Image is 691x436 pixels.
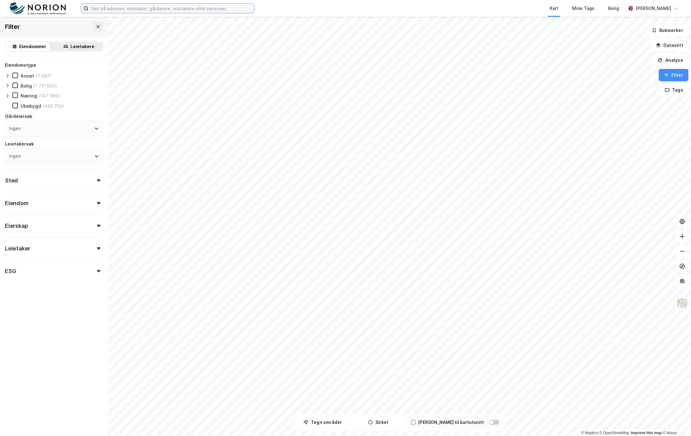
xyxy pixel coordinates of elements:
a: Improve this map [631,431,662,435]
div: (599 750) [43,103,64,109]
div: Kart [550,5,558,12]
div: Næring [20,93,37,99]
div: Mine Tags [572,5,594,12]
div: Leietakere [71,43,95,50]
div: (147 996) [39,93,60,99]
img: norion-logo.80e7a08dc31c2e691866.png [10,2,66,15]
div: (1 711 655) [33,83,57,89]
button: Filter [659,69,689,81]
div: Eierskap [5,222,28,230]
a: OpenStreetMap [599,431,630,435]
div: Leietakersøk [5,140,34,148]
div: Sted [5,177,18,184]
div: Bolig [608,5,619,12]
button: Tegn områder [297,416,349,429]
img: Z [676,298,688,309]
button: Analyse [652,54,689,66]
button: Sirkel [352,416,405,429]
div: [PERSON_NAME] [636,5,671,12]
div: Gårdeiersøk [5,113,32,120]
div: Ingen [9,152,21,160]
div: Eiendommer [20,43,47,50]
div: ESG [5,267,16,275]
div: Filter [5,22,20,32]
div: Annet [20,73,34,79]
div: Eiendomstype [5,61,36,69]
div: (7 597) [35,73,52,79]
div: [PERSON_NAME] til kartutsnitt [418,419,484,426]
div: Leietaker [5,245,30,252]
div: Ubebygd [20,103,41,109]
div: Ingen [9,125,21,132]
iframe: Chat Widget [660,406,691,436]
button: Bokmerker [647,24,689,37]
button: Tags [660,84,689,96]
div: Kontrollprogram for chat [660,406,691,436]
div: Bolig [20,83,32,89]
button: Datasett [651,39,689,52]
input: Søk på adresse, matrikkel, gårdeiere, leietakere eller personer [89,4,254,13]
a: Mapbox [581,431,598,435]
div: Eiendom [5,200,29,207]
